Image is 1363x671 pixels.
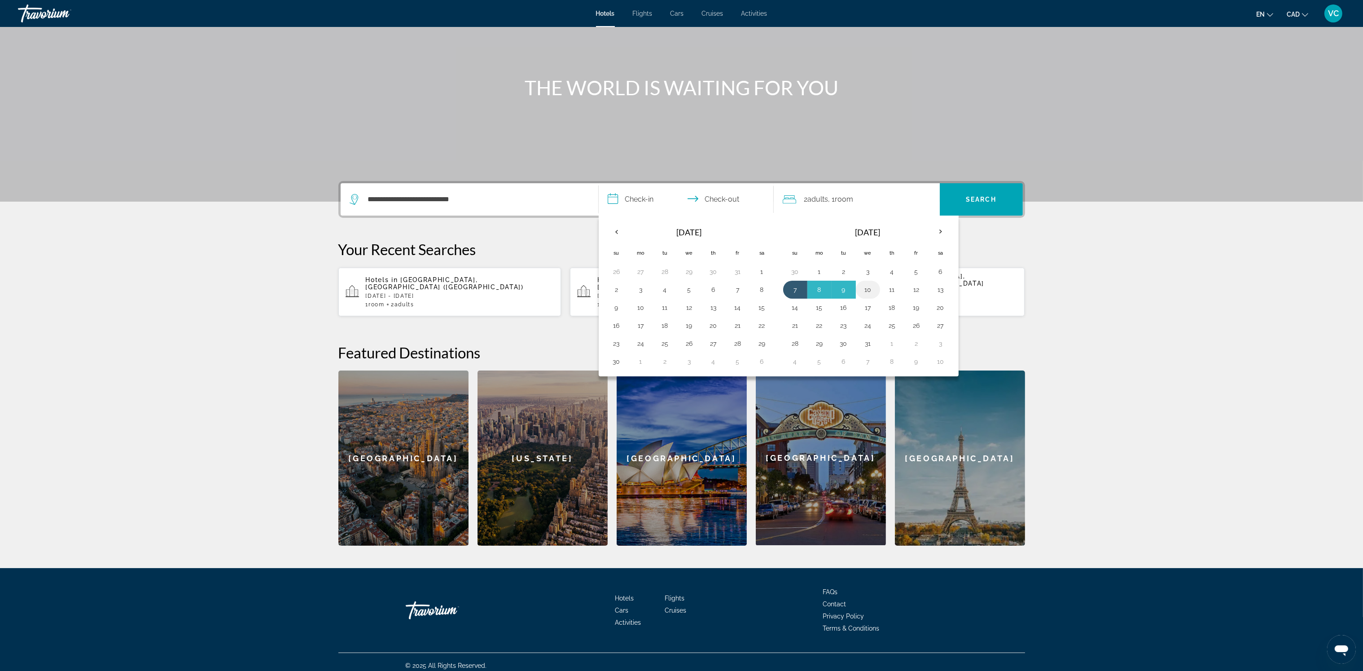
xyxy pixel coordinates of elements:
[885,265,899,278] button: Day 4
[861,301,875,314] button: Day 17
[895,371,1025,546] a: Paris[GEOGRAPHIC_DATA]
[731,355,745,368] button: Day 5
[366,276,398,283] span: Hotels in
[741,10,767,17] a: Activities
[837,301,851,314] button: Day 16
[837,283,851,296] button: Day 9
[634,319,648,332] button: Day 17
[807,221,929,243] th: [DATE]
[634,301,648,314] button: Day 10
[861,319,875,332] button: Day 24
[605,221,629,242] button: Previous month
[682,319,697,332] button: Day 19
[665,607,686,614] a: Cruises
[934,337,948,350] button: Day 3
[658,337,672,350] button: Day 25
[823,625,880,632] a: Terms & Conditions
[596,10,615,17] a: Hotels
[609,337,624,350] button: Day 23
[615,619,641,626] a: Activities
[755,355,769,368] button: Day 6
[788,319,802,332] button: Day 21
[391,301,414,308] span: 2
[909,337,924,350] button: Day 2
[812,283,827,296] button: Day 8
[837,265,851,278] button: Day 2
[682,265,697,278] button: Day 29
[934,283,948,296] button: Day 13
[617,371,747,546] div: [GEOGRAPHIC_DATA]
[1256,8,1273,21] button: Change language
[909,265,924,278] button: Day 5
[823,613,864,620] a: Privacy Policy
[633,10,653,17] a: Flights
[885,337,899,350] button: Day 1
[731,283,745,296] button: Day 7
[615,607,628,614] a: Cars
[788,355,802,368] button: Day 4
[597,276,630,283] span: Hotels in
[406,662,487,669] span: © 2025 All Rights Reserved.
[338,344,1025,362] h2: Featured Destinations
[837,355,851,368] button: Day 6
[835,195,854,203] span: Room
[706,319,721,332] button: Day 20
[934,301,948,314] button: Day 20
[823,588,838,596] a: FAQs
[966,196,996,203] span: Search
[1327,635,1356,664] iframe: Button to launch messaging window
[629,221,750,243] th: [DATE]
[706,283,721,296] button: Day 6
[609,265,624,278] button: Day 26
[615,595,634,602] span: Hotels
[513,76,850,99] h1: THE WORLD IS WAITING FOR YOU
[895,371,1025,546] div: [GEOGRAPHIC_DATA]
[731,337,745,350] button: Day 28
[597,276,755,291] span: [GEOGRAPHIC_DATA], [GEOGRAPHIC_DATA] ([GEOGRAPHIC_DATA])
[634,265,648,278] button: Day 27
[929,221,953,242] button: Next month
[706,301,721,314] button: Day 13
[609,283,624,296] button: Day 2
[617,371,747,546] a: Sydney[GEOGRAPHIC_DATA]
[823,600,846,608] a: Contact
[658,265,672,278] button: Day 28
[731,301,745,314] button: Day 14
[731,319,745,332] button: Day 21
[1328,9,1339,18] span: VC
[478,371,608,546] a: New York[US_STATE]
[599,183,774,216] button: Select check in and out date
[1287,11,1300,18] span: CAD
[609,355,624,368] button: Day 30
[478,371,608,546] div: [US_STATE]
[804,193,828,206] span: 2
[788,301,802,314] button: Day 14
[609,319,624,332] button: Day 16
[706,265,721,278] button: Day 30
[808,195,828,203] span: Adults
[609,301,624,314] button: Day 9
[774,183,940,216] button: Travelers: 2 adults, 0 children
[756,371,886,546] a: San Diego[GEOGRAPHIC_DATA]
[812,355,827,368] button: Day 5
[885,301,899,314] button: Day 18
[341,183,1023,216] div: Search widget
[605,221,774,371] table: Left calendar grid
[934,319,948,332] button: Day 27
[755,283,769,296] button: Day 8
[861,265,875,278] button: Day 3
[861,337,875,350] button: Day 31
[828,193,854,206] span: , 1
[702,10,723,17] a: Cruises
[366,301,385,308] span: 1
[338,371,469,546] div: [GEOGRAPHIC_DATA]
[665,595,684,602] a: Flights
[788,337,802,350] button: Day 28
[682,283,697,296] button: Day 5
